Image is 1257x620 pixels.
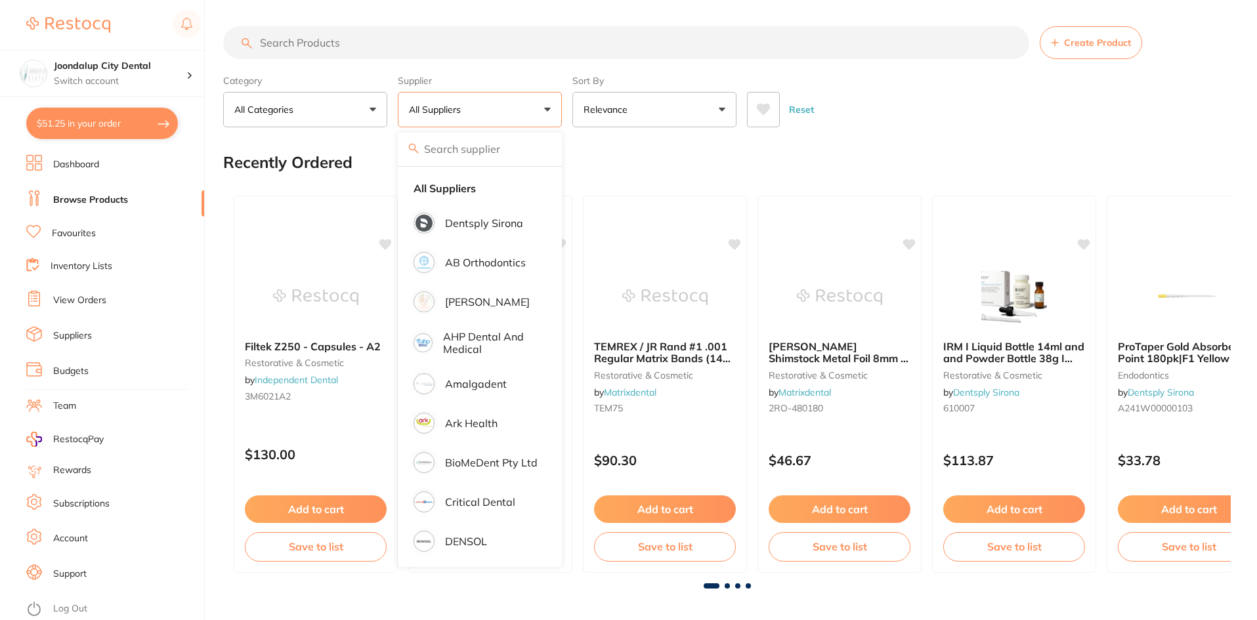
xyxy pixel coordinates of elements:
input: Search Products [223,26,1029,59]
small: 610007 [943,403,1085,413]
p: AHP Dental and Medical [443,331,538,355]
li: Clear selection [403,175,557,202]
span: by [1118,386,1194,398]
span: Create Product [1064,37,1131,48]
small: TEM75 [594,403,736,413]
a: Dashboard [53,158,99,171]
small: restorative & cosmetic [245,358,387,368]
span: by [943,386,1019,398]
input: Search supplier [398,133,562,165]
button: Add to cart [769,495,910,523]
img: IRM I Liquid Bottle 14ml and and Powder Bottle 38g I Standard Package [971,264,1057,330]
a: Budgets [53,365,89,378]
h4: Joondalup City Dental [54,60,186,73]
p: Relevance [584,103,633,116]
img: Joondalup City Dental [20,60,47,87]
img: Dentsply Sirona [415,215,433,232]
a: Inventory Lists [51,260,112,273]
img: AB Orthodontics [415,254,433,271]
p: Switch account [54,75,186,88]
label: Sort By [572,75,736,87]
a: Browse Products [53,194,128,207]
small: 2RO-480180 [769,403,910,413]
p: [PERSON_NAME] [445,296,530,308]
button: Save to list [769,532,910,561]
img: AHP Dental and Medical [415,335,431,350]
button: Add to cart [245,495,387,523]
button: Relevance [572,92,736,127]
p: DENSOL [445,535,487,547]
a: Independent Dental [255,374,338,386]
p: All Suppliers [409,103,466,116]
button: Log Out [26,599,200,620]
img: RestocqPay [26,432,42,447]
img: Filtek Z250 - Capsules - A2 [273,264,358,330]
b: IRM I Liquid Bottle 14ml and and Powder Bottle 38g I Standard Package [943,341,1085,365]
a: Matrixdental [604,386,656,398]
button: All Categories [223,92,387,127]
button: Create Product [1040,26,1142,59]
a: Team [53,400,76,413]
span: by [769,386,831,398]
img: TEMREX / JR Rand #1 .001 Regular Matrix Bands (144) 075R Green Tofflemire [622,264,708,330]
a: Suppliers [53,329,92,342]
a: Matrixdental [778,386,831,398]
a: Account [53,532,88,545]
span: RestocqPay [53,433,104,446]
a: Log Out [53,602,87,615]
img: DENSOL [415,533,433,550]
p: Dentsply Sirona [445,217,523,229]
img: Adam Dental [415,293,433,310]
img: Critical Dental [415,493,433,510]
img: Ark Health [415,415,433,432]
a: Dentsply Sirona [1128,386,1194,398]
b: HANEL Shimstock Metal Foil 8mm x 5m 8u Roll [769,341,910,365]
h2: Recently Ordered [223,154,352,172]
button: Save to list [245,532,387,561]
img: Restocq Logo [26,17,110,33]
a: Rewards [53,464,91,477]
button: Reset [785,92,818,127]
strong: All Suppliers [414,182,476,194]
button: Save to list [943,532,1085,561]
p: BioMeDent Pty Ltd [445,457,538,468]
img: ProTaper Gold Absorbent Point 180pk|F1 Yellow [1146,264,1231,330]
a: Subscriptions [53,497,110,510]
b: TEMREX / JR Rand #1 .001 Regular Matrix Bands (144) 075R Green Tofflemire [594,341,736,365]
p: Amalgadent [445,378,507,390]
b: Filtek Z250 - Capsules - A2 [245,341,387,352]
button: Add to cart [594,495,736,523]
img: BioMeDent Pty Ltd [415,454,433,471]
img: Amalgadent [415,375,433,392]
small: restorative & cosmetic [769,370,910,381]
p: $46.67 [769,453,910,468]
span: by [245,374,338,386]
p: $90.30 [594,453,736,468]
a: RestocqPay [26,432,104,447]
button: All Suppliers [398,92,562,127]
p: AB Orthodontics [445,257,526,268]
button: Save to list [594,532,736,561]
small: restorative & cosmetic [943,370,1085,381]
p: $113.87 [943,453,1085,468]
p: Ark Health [445,417,498,429]
label: Category [223,75,387,87]
p: Critical Dental [445,496,515,508]
small: 3M6021A2 [245,391,387,402]
a: Support [53,568,87,581]
button: Add to cart [943,495,1085,523]
a: Dentsply Sirona [953,386,1019,398]
a: View Orders [53,294,106,307]
img: HANEL Shimstock Metal Foil 8mm x 5m 8u Roll [797,264,882,330]
span: by [594,386,656,398]
button: $51.25 in your order [26,108,178,139]
a: Favourites [52,227,96,240]
p: $130.00 [245,447,387,462]
p: All Categories [234,103,299,116]
small: restorative & cosmetic [594,370,736,381]
label: Supplier [398,75,562,87]
a: Restocq Logo [26,10,110,40]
